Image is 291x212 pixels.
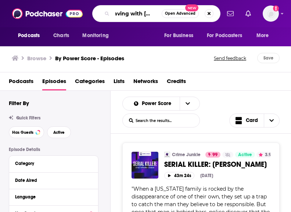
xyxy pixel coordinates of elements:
a: By Power Score - Episodes [55,55,124,62]
button: open menu [77,29,118,43]
button: open menu [127,101,180,106]
a: Categories [75,75,105,90]
span: Podcasts [18,30,40,41]
span: Charts [53,30,69,41]
a: Show notifications dropdown [224,7,237,20]
a: Active [235,152,255,158]
img: User Profile [263,6,279,22]
span: For Podcasters [207,30,242,41]
button: open menu [202,29,253,43]
svg: Add a profile image [273,6,279,11]
button: Save [257,53,280,63]
button: 3.9 [256,152,273,158]
button: Send feedback [212,53,248,63]
h2: Filter By [9,100,29,107]
a: Lists [114,75,125,90]
p: Episode Details [9,147,98,152]
span: New [185,4,198,11]
a: Credits [167,75,186,90]
span: 99 [212,151,218,159]
a: Episodes [42,75,66,90]
span: Open Advanced [165,12,195,15]
div: Language [15,194,87,200]
span: Quick Filters [16,115,40,121]
button: open menu [180,97,195,110]
img: Crime Junkie [164,152,170,158]
a: SERIAL KILLER: [PERSON_NAME] [164,160,270,169]
a: Crime Junkie [172,152,201,158]
button: Open AdvancedNew [162,9,199,18]
div: Category [15,161,87,166]
h3: Browse [27,55,46,62]
button: Show profile menu [263,6,279,22]
a: Charts [48,29,73,43]
span: Card [246,118,258,123]
button: open menu [13,29,49,43]
button: Language [15,192,92,201]
button: 43m 24s [164,172,194,179]
input: Search podcasts, credits, & more... [112,8,162,19]
button: open menu [159,29,202,43]
div: Search podcasts, credits, & more... [92,5,220,22]
span: Active [238,151,252,159]
span: Power Score [142,101,174,106]
button: Choose View [229,114,280,127]
button: Date Aired [15,176,92,185]
img: SERIAL KILLER: Khalil Wheeler-Weaver [132,152,158,179]
h2: Choose List sort [122,97,200,111]
span: Has Guests [12,130,33,134]
div: Date Aired [15,178,87,183]
a: Podcasts [9,75,33,90]
a: Show notifications dropdown [242,7,254,20]
span: Active [53,130,65,134]
span: More [256,30,269,41]
span: Monitoring [82,30,108,41]
span: SERIAL KILLER: [PERSON_NAME] [164,160,267,169]
div: [DATE] [200,173,213,178]
span: Logged in as HavasFormulab2b [263,6,279,22]
button: Category [15,159,92,168]
span: For Business [164,30,193,41]
button: open menu [251,29,278,43]
button: Has Guests [9,126,44,138]
a: 99 [205,152,220,158]
a: Networks [133,75,158,90]
img: Podchaser - Follow, Share and Rate Podcasts [12,7,83,21]
button: Active [47,126,71,138]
